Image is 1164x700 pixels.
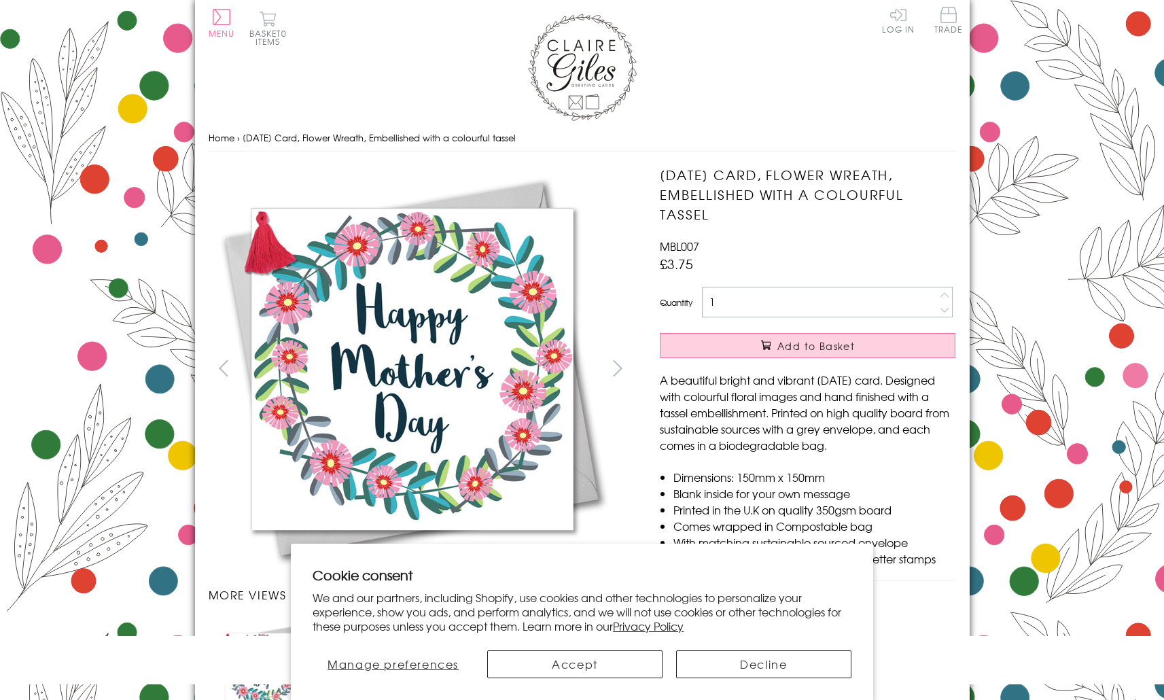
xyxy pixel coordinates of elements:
h3: More views [209,587,633,603]
li: Blank inside for your own message [673,485,955,502]
label: Quantity [660,296,692,309]
li: Comes wrapped in Compostable bag [673,518,955,534]
a: Privacy Policy [613,618,684,634]
a: Trade [934,7,963,36]
span: Manage preferences [328,656,459,672]
img: Mother's Day Card, Flower Wreath, Embellished with a colourful tassel [208,165,616,573]
span: › [237,131,240,144]
span: Menu [209,27,235,39]
button: Add to Basket [660,333,955,358]
h2: Cookie consent [313,565,851,584]
li: With matching sustainable sourced envelope [673,534,955,550]
button: prev [209,353,239,383]
span: Trade [934,7,963,33]
p: A beautiful bright and vibrant [DATE] card. Designed with colourful floral images and hand finish... [660,372,955,453]
button: Menu [209,9,235,37]
a: Home [209,131,234,144]
p: We and our partners, including Shopify, use cookies and other technologies to personalize your ex... [313,591,851,633]
button: Decline [676,650,851,678]
span: MBL007 [660,238,699,254]
img: Claire Giles Greetings Cards [528,14,637,121]
li: Printed in the U.K on quality 350gsm board [673,502,955,518]
h1: [DATE] Card, Flower Wreath, Embellished with a colourful tassel [660,165,955,224]
span: £3.75 [660,254,693,273]
nav: breadcrumbs [209,124,956,152]
span: Add to Basket [777,339,855,353]
img: Mother's Day Card, Flower Wreath, Embellished with a colourful tassel [633,165,1040,572]
button: Basket0 items [249,11,287,46]
button: next [602,353,633,383]
button: Accept [487,650,663,678]
li: Dimensions: 150mm x 150mm [673,469,955,485]
span: [DATE] Card, Flower Wreath, Embellished with a colourful tassel [243,131,516,144]
a: Log In [882,7,915,33]
span: 0 items [255,27,287,48]
button: Manage preferences [313,650,474,678]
